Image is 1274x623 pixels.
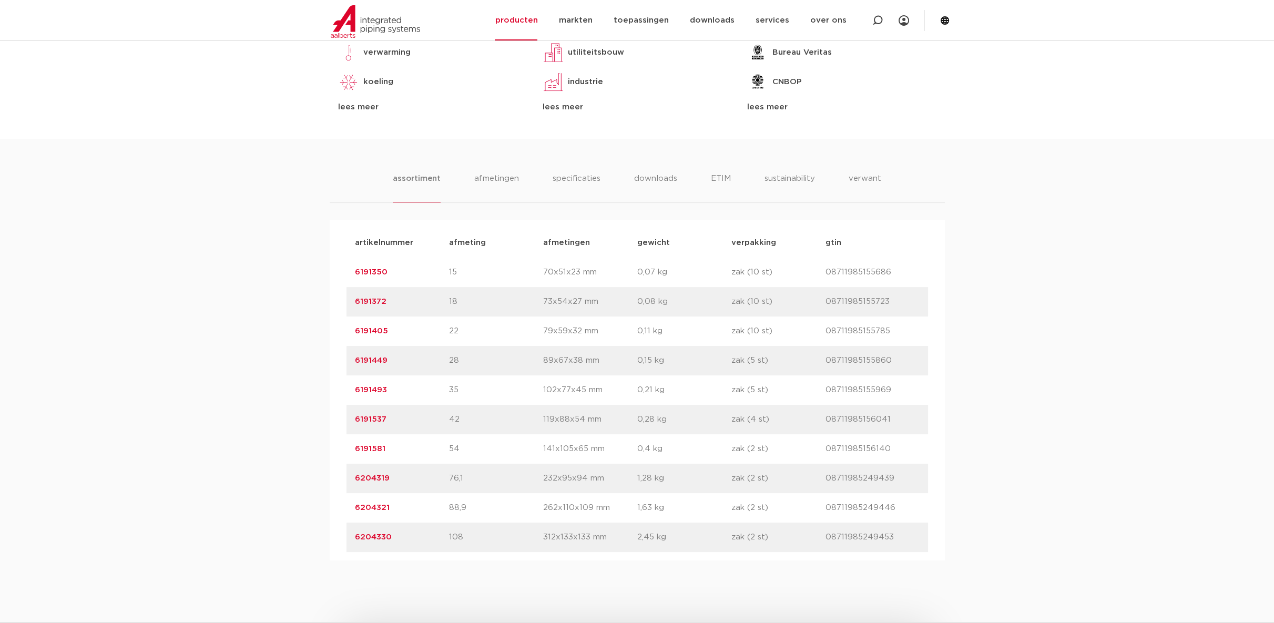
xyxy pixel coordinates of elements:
[338,72,359,93] img: koeling
[543,354,637,367] p: 89x67x38 mm
[825,413,920,426] p: 08711985156041
[338,101,527,114] div: lees meer
[355,445,385,453] a: 6191581
[825,502,920,514] p: 08711985249446
[825,472,920,485] p: 08711985249439
[825,384,920,396] p: 08711985155969
[747,101,936,114] div: lees meer
[543,443,637,455] p: 141x105x65 mm
[355,327,388,335] a: 6191405
[449,502,543,514] p: 88,9
[825,266,920,279] p: 08711985155686
[849,172,881,202] li: verwant
[338,42,359,63] img: verwarming
[449,443,543,455] p: 54
[731,384,825,396] p: zak (5 st)
[543,531,637,544] p: 312x133x133 mm
[731,502,825,514] p: zak (2 st)
[637,237,731,249] p: gewicht
[747,42,768,63] img: Bureau Veritas
[543,325,637,338] p: 79x59x32 mm
[731,325,825,338] p: zak (10 st)
[711,172,731,202] li: ETIM
[637,502,731,514] p: 1,63 kg
[543,42,564,63] img: utiliteitsbouw
[449,325,543,338] p: 22
[568,76,603,88] p: industrie
[825,354,920,367] p: 08711985155860
[637,295,731,308] p: 0,08 kg
[543,502,637,514] p: 262x110x109 mm
[731,413,825,426] p: zak (4 st)
[637,325,731,338] p: 0,11 kg
[363,76,393,88] p: koeling
[355,298,386,305] a: 6191372
[449,354,543,367] p: 28
[355,504,390,512] a: 6204321
[449,413,543,426] p: 42
[637,354,731,367] p: 0,15 kg
[731,354,825,367] p: zak (5 st)
[731,237,825,249] p: verpakking
[355,533,392,541] a: 6204330
[449,295,543,308] p: 18
[449,531,543,544] p: 108
[363,46,411,59] p: verwarming
[637,472,731,485] p: 1,28 kg
[543,266,637,279] p: 70x51x23 mm
[637,384,731,396] p: 0,21 kg
[543,413,637,426] p: 119x88x54 mm
[543,295,637,308] p: 73x54x27 mm
[731,443,825,455] p: zak (2 st)
[825,531,920,544] p: 08711985249453
[355,268,388,276] a: 6191350
[765,172,815,202] li: sustainability
[543,384,637,396] p: 102x77x45 mm
[355,474,390,482] a: 6204319
[637,266,731,279] p: 0,07 kg
[825,237,920,249] p: gtin
[731,295,825,308] p: zak (10 st)
[772,76,802,88] p: CNBOP
[355,356,388,364] a: 6191449
[449,237,543,249] p: afmeting
[543,472,637,485] p: 232x95x94 mm
[825,443,920,455] p: 08711985156140
[568,46,624,59] p: utiliteitsbouw
[355,386,387,394] a: 6191493
[474,172,519,202] li: afmetingen
[731,266,825,279] p: zak (10 st)
[393,172,441,202] li: assortiment
[637,531,731,544] p: 2,45 kg
[634,172,677,202] li: downloads
[449,384,543,396] p: 35
[449,472,543,485] p: 76,1
[637,443,731,455] p: 0,4 kg
[553,172,600,202] li: specificaties
[543,101,731,114] div: lees meer
[355,415,386,423] a: 6191537
[825,295,920,308] p: 08711985155723
[747,72,768,93] img: CNBOP
[355,237,449,249] p: artikelnummer
[731,472,825,485] p: zak (2 st)
[637,413,731,426] p: 0,28 kg
[543,237,637,249] p: afmetingen
[731,531,825,544] p: zak (2 st)
[772,46,832,59] p: Bureau Veritas
[543,72,564,93] img: industrie
[825,325,920,338] p: 08711985155785
[449,266,543,279] p: 15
